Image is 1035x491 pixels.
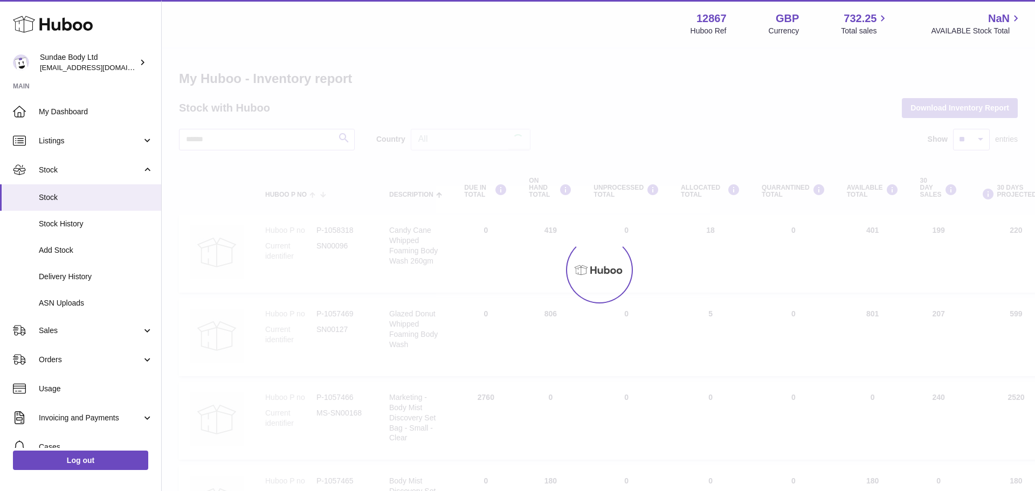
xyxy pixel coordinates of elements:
span: Sales [39,326,142,336]
span: My Dashboard [39,107,153,117]
img: internalAdmin-12867@internal.huboo.com [13,54,29,71]
span: Listings [39,136,142,146]
div: Sundae Body Ltd [40,52,137,73]
strong: 12867 [696,11,727,26]
span: Stock [39,165,142,175]
span: Stock History [39,219,153,229]
span: Orders [39,355,142,365]
span: Delivery History [39,272,153,282]
span: NaN [988,11,1010,26]
div: Currency [769,26,799,36]
div: Huboo Ref [691,26,727,36]
span: [EMAIL_ADDRESS][DOMAIN_NAME] [40,63,158,72]
span: 732.25 [844,11,877,26]
strong: GBP [776,11,799,26]
span: ASN Uploads [39,298,153,308]
span: Stock [39,192,153,203]
span: Cases [39,442,153,452]
span: Add Stock [39,245,153,255]
span: Invoicing and Payments [39,413,142,423]
a: Log out [13,451,148,470]
a: NaN AVAILABLE Stock Total [931,11,1022,36]
a: 732.25 Total sales [841,11,889,36]
span: Total sales [841,26,889,36]
span: Usage [39,384,153,394]
span: AVAILABLE Stock Total [931,26,1022,36]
